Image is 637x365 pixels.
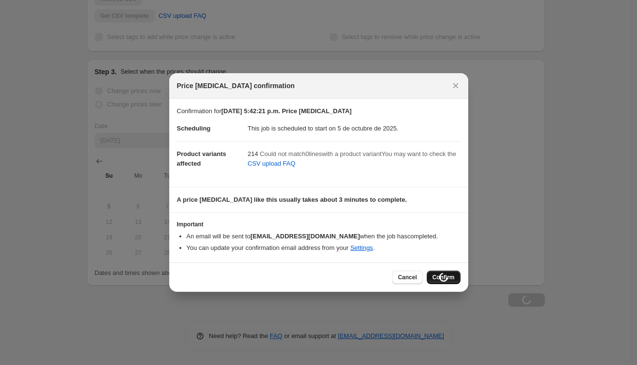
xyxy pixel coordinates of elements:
b: [DATE] 5:42:21 p.m. Price [MEDICAL_DATA] [221,107,352,115]
button: Cancel [392,271,422,284]
span: CSV upload FAQ [248,159,296,169]
span: You may want to check the [381,150,456,157]
a: CSV upload FAQ [242,156,301,171]
dd: This job is scheduled to start on 5 de octubre de 2025. [248,116,461,141]
span: Scheduling [177,125,211,132]
b: [EMAIL_ADDRESS][DOMAIN_NAME] [250,233,360,240]
span: Cancel [398,274,417,281]
b: A price [MEDICAL_DATA] like this usually takes about 3 minutes to complete. [177,196,407,203]
span: Price [MEDICAL_DATA] confirmation [177,81,295,91]
button: Close [449,79,462,92]
li: An email will be sent to when the job has completed . [187,232,461,241]
a: Settings [350,244,373,251]
li: You can update your confirmation email address from your . [187,243,461,253]
span: Product variants affected [177,150,227,167]
div: 214 [248,149,461,171]
h3: Important [177,221,461,228]
span: Could not match 0 line s with a product variant [260,150,381,157]
p: Confirmation for [177,106,461,116]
